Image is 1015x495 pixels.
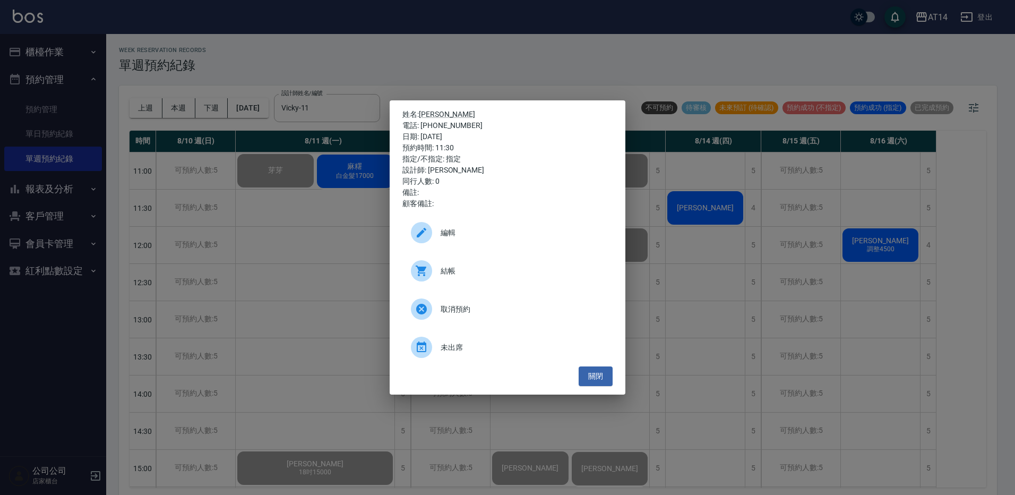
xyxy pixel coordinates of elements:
[402,218,613,256] a: 編輯
[402,142,613,153] div: 預約時間: 11:30
[402,176,613,187] div: 同行人數: 0
[402,165,613,176] div: 設計師: [PERSON_NAME]
[402,294,613,324] div: 取消預約
[402,218,613,247] div: 編輯
[579,366,613,386] button: 關閉
[402,187,613,198] div: 備註:
[402,153,613,165] div: 指定/不指定: 指定
[402,332,613,362] div: 未出席
[402,256,613,286] div: 結帳
[419,110,475,118] a: [PERSON_NAME]
[441,342,604,353] span: 未出席
[402,109,613,120] p: 姓名:
[402,131,613,142] div: 日期: [DATE]
[402,120,613,131] div: 電話: [PHONE_NUMBER]
[402,256,613,294] a: 結帳
[441,266,604,277] span: 結帳
[441,227,604,238] span: 編輯
[441,304,604,315] span: 取消預約
[402,198,613,209] div: 顧客備註:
